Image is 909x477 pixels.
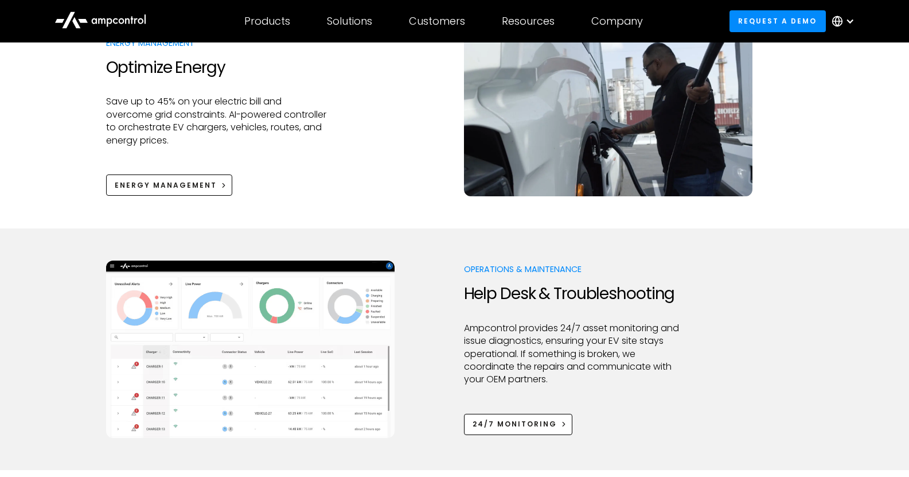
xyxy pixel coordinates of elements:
[591,15,643,28] div: Company
[464,37,752,196] img: Ampcontrol EV fleet charging solutions for energy management
[106,261,395,439] img: Ampcontrol EV charging management system for on time departure
[464,284,685,304] h2: Help Desk & Troubleshooting
[244,15,290,28] div: Products
[106,37,327,49] p: Energy Management
[473,419,557,429] div: 24/7 Monitoring
[409,15,465,28] div: Customers
[464,322,685,386] p: Ampcontrol provides 24/7 asset monitoring and issue diagnostics, ensuring your EV site stays oper...
[464,414,573,435] a: 24/7 Monitoring
[106,174,233,196] a: Energy Management
[106,58,327,77] h2: Optimize Energy
[106,95,327,147] p: Save up to 45% on your electric bill and overcome grid constraints. AI-powered controller to orch...
[327,15,372,28] div: Solutions
[502,15,555,28] div: Resources
[464,263,685,275] p: Operations & Maintenance
[729,10,826,32] a: Request a demo
[115,180,217,191] div: Energy Management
